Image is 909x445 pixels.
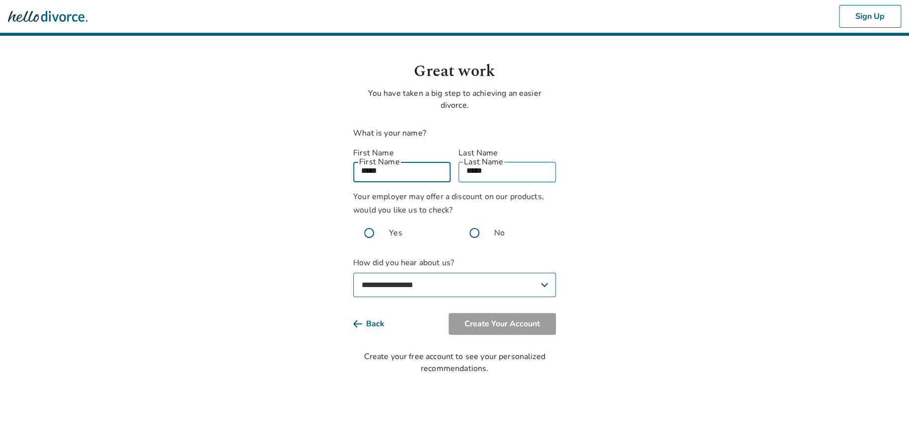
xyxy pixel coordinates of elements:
button: Sign Up [839,5,901,28]
iframe: Chat Widget [859,397,909,445]
img: Hello Divorce Logo [8,6,87,26]
label: Last Name [458,147,556,159]
button: Back [353,313,400,335]
h1: Great work [353,60,556,83]
select: How did you hear about us? [353,273,556,297]
label: First Name [353,147,451,159]
span: Yes [389,227,402,239]
label: How did you hear about us? [353,257,556,297]
button: Create Your Account [449,313,556,335]
label: What is your name? [353,128,426,139]
div: Create your free account to see your personalized recommendations. [353,351,556,374]
p: You have taken a big step to achieving an easier divorce. [353,87,556,111]
span: No [494,227,505,239]
span: Your employer may offer a discount on our products, would you like us to check? [353,191,544,216]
